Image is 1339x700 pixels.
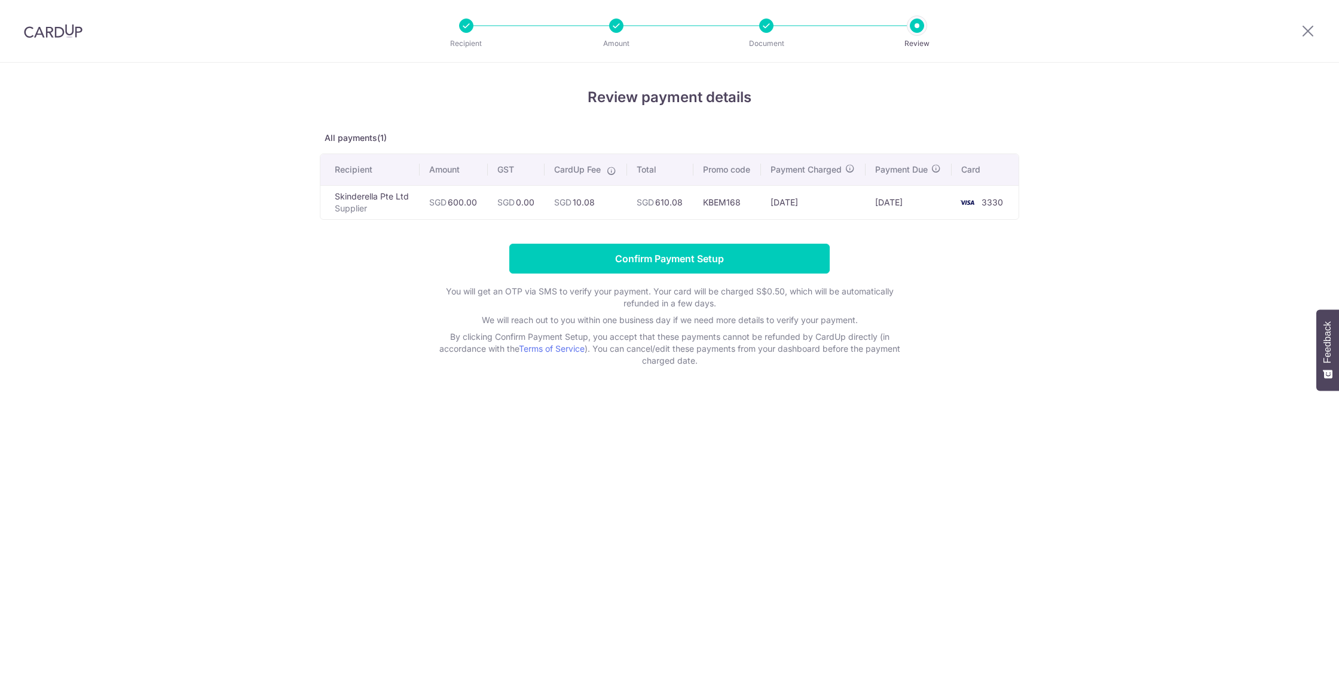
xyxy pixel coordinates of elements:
[1316,309,1339,391] button: Feedback - Show survey
[488,154,545,185] th: GST
[875,164,928,176] span: Payment Due
[572,38,661,50] p: Amount
[509,244,830,274] input: Confirm Payment Setup
[545,185,627,219] td: 10.08
[722,38,811,50] p: Document
[554,197,571,207] span: SGD
[761,185,866,219] td: [DATE]
[519,343,585,354] a: Terms of Service
[320,185,420,219] td: Skinderella Pte Ltd
[693,154,761,185] th: Promo code
[24,24,82,38] img: CardUp
[430,285,909,309] p: You will get an OTP via SMS to verify your payment. Your card will be charged S$0.50, which will ...
[497,197,515,207] span: SGD
[320,87,1019,108] h4: Review payment details
[420,154,488,185] th: Amount
[335,202,410,214] p: Supplier
[429,197,447,207] span: SGD
[1322,321,1333,363] span: Feedback
[320,132,1019,144] p: All payments(1)
[422,38,510,50] p: Recipient
[952,154,1019,185] th: Card
[320,154,420,185] th: Recipient
[982,197,1003,207] span: 3330
[430,314,909,326] p: We will reach out to you within one business day if we need more details to verify your payment.
[627,185,693,219] td: 610.08
[955,195,979,210] img: <span class="translation_missing" title="translation missing: en.account_steps.new_confirm_form.b...
[866,185,952,219] td: [DATE]
[554,164,601,176] span: CardUp Fee
[420,185,488,219] td: 600.00
[873,38,961,50] p: Review
[627,154,693,185] th: Total
[488,185,545,219] td: 0.00
[637,197,654,207] span: SGD
[693,185,761,219] td: KBEM168
[771,164,842,176] span: Payment Charged
[430,331,909,367] p: By clicking Confirm Payment Setup, you accept that these payments cannot be refunded by CardUp di...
